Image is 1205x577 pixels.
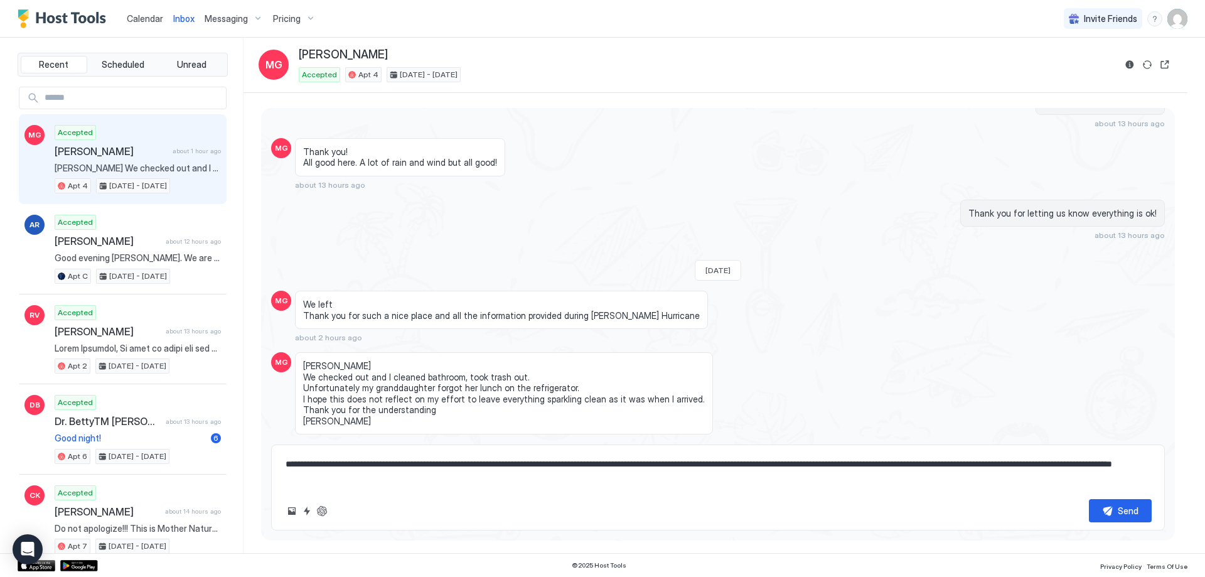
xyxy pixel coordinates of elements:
span: Invite Friends [1084,13,1137,24]
button: Scheduled [90,56,156,73]
button: Unread [158,56,225,73]
button: Send [1089,499,1152,522]
button: Reservation information [1122,57,1137,72]
div: tab-group [18,53,228,77]
a: Terms Of Use [1147,559,1187,572]
span: about 14 hours ago [165,507,221,515]
span: Calendar [127,13,163,24]
span: [DATE] - [DATE] [109,360,166,372]
span: Apt 7 [68,541,87,552]
span: [DATE] - [DATE] [109,541,166,552]
div: User profile [1167,9,1187,29]
span: Pricing [273,13,301,24]
a: Privacy Policy [1100,559,1142,572]
button: Upload image [284,504,299,519]
span: Apt 4 [68,180,88,191]
a: Inbox [173,12,195,25]
span: Messaging [205,13,248,24]
a: Google Play Store [60,560,98,571]
button: Open reservation [1157,57,1172,72]
button: Quick reply [299,504,314,519]
span: We left Thank you for such a nice place and all the information provided during [PERSON_NAME] Hur... [303,299,700,321]
span: Accepted [58,307,93,318]
span: Apt 4 [358,69,378,80]
span: RV [29,310,40,321]
a: Host Tools Logo [18,9,112,28]
span: about 13 hours ago [166,418,221,426]
span: [DATE] - [DATE] [109,451,166,462]
span: Scheduled [102,59,144,70]
span: MG [28,129,41,141]
span: about 2 hours ago [295,333,362,342]
span: Privacy Policy [1100,563,1142,570]
span: Dr. BettyTM [PERSON_NAME] [55,415,161,428]
span: about 12 hours ago [166,237,221,245]
span: Recent [39,59,68,70]
span: Accepted [58,217,93,228]
span: Good evening [PERSON_NAME]. We are still without power, and your battery is down to 50%. Please c... [55,252,221,264]
span: Terms Of Use [1147,563,1187,570]
input: Input Field [40,87,226,109]
span: [PERSON_NAME] We checked out and I cleaned bathroom, took trash out. Unfortunately my granddaught... [55,163,221,174]
span: Do not apologize!!! This is Mother Nature. I appreciate your updates, and all of the backup thing... [55,523,221,534]
span: Lorem Ipsumdol, Si amet co adipi eli sed doeiusmo tem INCI UTL Etdol Magn/Aliqu Enimadmin ve qui ... [55,343,221,354]
span: about 13 hours ago [1095,230,1165,240]
span: [PERSON_NAME] [55,145,168,158]
span: Unread [177,59,206,70]
span: MG [275,357,288,368]
span: Accepted [302,69,337,80]
span: [DATE] [705,266,731,275]
span: about 1 hour ago [173,147,221,155]
span: Apt 6 [68,451,87,462]
span: Accepted [58,127,93,138]
span: about 13 hours ago [1095,119,1165,128]
span: [PERSON_NAME] [299,48,388,62]
span: MG [275,295,288,306]
span: [PERSON_NAME] [55,325,161,338]
span: © 2025 Host Tools [572,561,626,569]
span: MG [265,57,282,72]
span: about 13 hours ago [295,180,365,190]
span: 6 [213,433,218,443]
span: [PERSON_NAME] We checked out and I cleaned bathroom, took trash out. Unfortunately my granddaught... [303,360,705,426]
div: Send [1118,504,1138,517]
div: Open Intercom Messenger [13,534,43,564]
button: Recent [21,56,87,73]
span: Apt 2 [68,360,87,372]
span: DB [29,399,40,411]
span: CK [29,490,40,501]
span: AR [29,219,40,230]
span: Good night! [55,433,206,444]
span: Apt C [68,271,88,282]
span: [DATE] - [DATE] [400,69,458,80]
span: [DATE] - [DATE] [109,180,167,191]
a: App Store [18,560,55,571]
span: [PERSON_NAME] [55,505,160,518]
a: Calendar [127,12,163,25]
span: Thank you for letting us know everything is ok! [968,208,1157,219]
span: Accepted [58,487,93,499]
button: Sync reservation [1140,57,1155,72]
span: [DATE] - [DATE] [109,271,167,282]
span: Thank you! All good here. A lot of rain and wind but all good! [303,146,497,168]
span: Accepted [58,397,93,408]
button: ChatGPT Auto Reply [314,504,329,519]
div: menu [1147,11,1162,26]
span: MG [275,143,288,154]
span: about 13 hours ago [166,327,221,335]
span: [PERSON_NAME] [55,235,161,247]
span: Inbox [173,13,195,24]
